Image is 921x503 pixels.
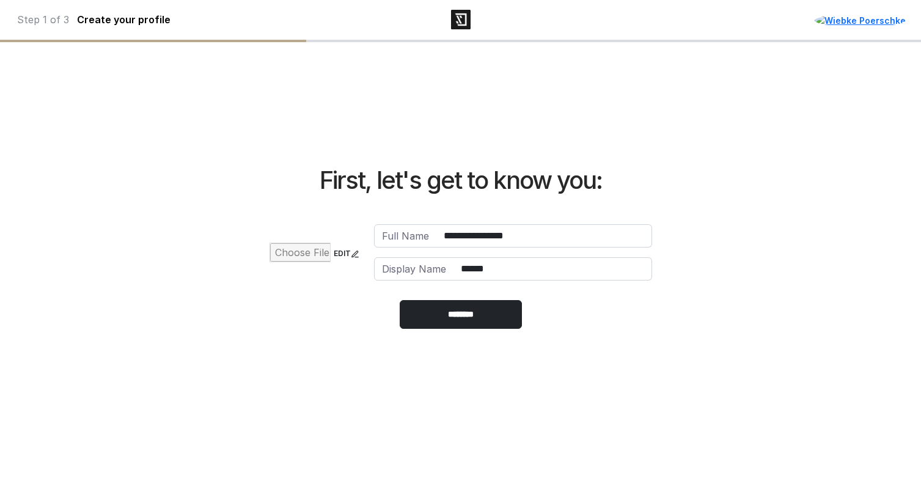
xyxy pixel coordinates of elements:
[374,257,454,281] span: Display Name
[334,249,359,258] a: Edit
[77,13,171,26] span: Create your profile
[17,13,69,26] span: Step 1 of 3
[451,10,471,29] img: logo-6ba331977e59facfbff2947a2e854c94a5e6b03243a11af005d3916e8cc67d17.png
[374,224,437,248] span: Full Name
[815,14,906,27] img: Wiebke Poerschke
[270,166,652,195] h1: First, let's get to know you:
